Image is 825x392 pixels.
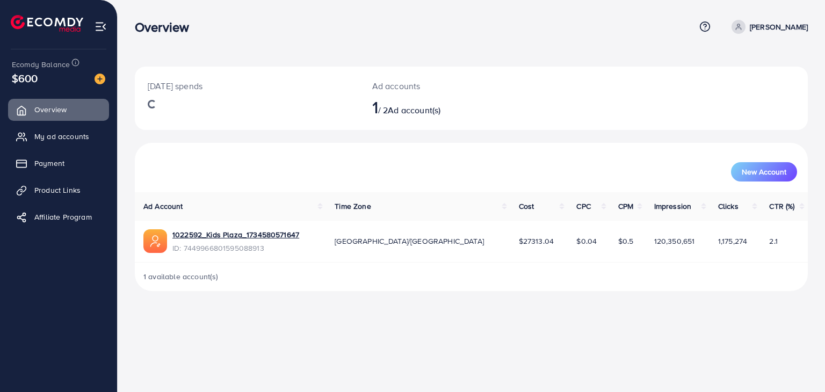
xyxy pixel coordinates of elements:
span: CPC [576,201,590,212]
span: Ecomdy Balance [12,59,70,70]
span: New Account [742,168,786,176]
span: CTR (%) [769,201,794,212]
span: Affiliate Program [34,212,92,222]
span: 1 [372,95,378,119]
span: Overview [34,104,67,115]
span: ID: 7449966801595088913 [172,243,299,253]
img: menu [95,20,107,33]
img: image [95,74,105,84]
img: logo [11,15,83,32]
span: Ad account(s) [388,104,440,116]
a: My ad accounts [8,126,109,147]
span: Impression [654,201,692,212]
a: Affiliate Program [8,206,109,228]
span: [GEOGRAPHIC_DATA]/[GEOGRAPHIC_DATA] [335,236,484,246]
p: [PERSON_NAME] [750,20,808,33]
span: CPM [618,201,633,212]
img: ic-ads-acc.e4c84228.svg [143,229,167,253]
span: $600 [12,70,38,86]
button: New Account [731,162,797,182]
a: Overview [8,99,109,120]
a: Product Links [8,179,109,201]
h3: Overview [135,19,198,35]
span: My ad accounts [34,131,89,142]
span: 120,350,651 [654,236,695,246]
a: [PERSON_NAME] [727,20,808,34]
span: $0.04 [576,236,597,246]
span: Ad Account [143,201,183,212]
p: [DATE] spends [148,79,346,92]
span: Cost [519,201,534,212]
span: 1,175,274 [718,236,747,246]
span: $0.5 [618,236,634,246]
span: $27313.04 [519,236,554,246]
span: Time Zone [335,201,371,212]
a: Payment [8,153,109,174]
h2: / 2 [372,97,515,117]
span: 2.1 [769,236,777,246]
span: Product Links [34,185,81,195]
span: Payment [34,158,64,169]
span: 1 available account(s) [143,271,219,282]
p: Ad accounts [372,79,515,92]
span: Clicks [718,201,739,212]
a: 1022592_Kids Plaza_1734580571647 [172,229,299,240]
